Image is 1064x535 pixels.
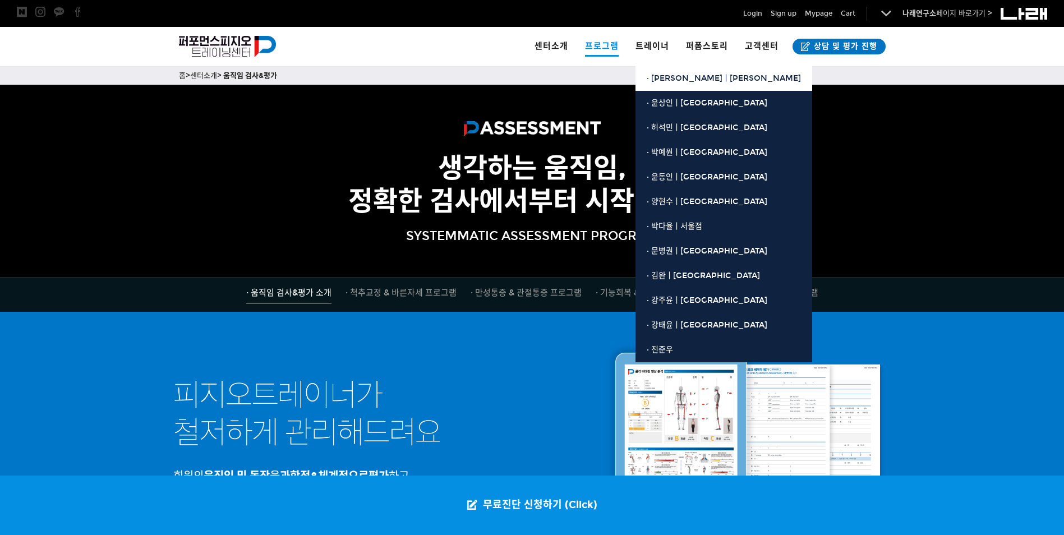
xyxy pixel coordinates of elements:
[369,469,389,483] strong: 평가
[585,35,619,57] span: 프로그램
[596,288,707,298] span: · 기능회복 & 체력향상 프로그램
[647,271,760,280] span: · 김완ㅣ[GEOGRAPHIC_DATA]
[173,381,440,446] img: 피지오트레이너가 철저하게 관리해드려요
[635,288,812,313] a: · 강주윤ㅣ[GEOGRAPHIC_DATA]
[346,288,457,298] span: · 척추교정 & 바른자세 프로그램
[223,71,277,80] a: 움직임 검사&평가
[647,345,673,354] span: · 전준우
[635,190,812,214] a: · 양현수ㅣ[GEOGRAPHIC_DATA]
[647,172,767,182] span: · 윤동인ㅣ[GEOGRAPHIC_DATA]
[535,41,568,51] span: 센터소개
[635,338,812,362] a: · 전준우
[686,41,728,51] span: 퍼폼스토리
[841,8,855,19] a: Cart
[346,286,457,303] a: · 척추교정 & 바른자세 프로그램
[190,71,217,80] a: 센터소개
[369,469,412,483] span: 하고,
[635,41,669,51] span: 트레이너
[771,8,796,19] a: Sign up
[635,214,812,239] a: · 박다율ㅣ서울점
[596,286,707,303] a: · 기능회복 & 체력향상 프로그램
[635,239,812,264] a: · 문병권ㅣ[GEOGRAPHIC_DATA]
[736,27,787,66] a: 고객센터
[810,41,877,52] span: 상담 및 평가 진행
[647,222,702,231] span: · 박다율ㅣ서울점
[471,286,582,303] a: · 만성통증 & 관절통증 프로그램
[793,39,886,54] a: 상담 및 평가 진행
[647,296,767,305] span: · 강주윤ㅣ[GEOGRAPHIC_DATA]
[635,165,812,190] a: · 윤동인ㅣ[GEOGRAPHIC_DATA]
[635,66,812,91] a: · [PERSON_NAME]ㅣ[PERSON_NAME]
[471,288,582,298] span: · 만성통증 & 관절통증 프로그램
[635,313,812,338] a: · 강태윤ㅣ[GEOGRAPHIC_DATA]
[902,9,992,18] a: 나래연구소페이지 바로가기 >
[635,264,812,288] a: · 김완ㅣ[GEOGRAPHIC_DATA]
[635,91,812,116] a: · 윤상인ㅣ[GEOGRAPHIC_DATA]
[647,123,767,132] span: · 허석민ㅣ[GEOGRAPHIC_DATA]
[173,469,369,483] span: 회원의 을
[627,27,678,66] a: 트레이너
[456,476,609,535] a: 무료진단 신청하기 (Click)
[902,9,936,18] strong: 나래연구소
[647,98,767,108] span: · 윤상인ㅣ[GEOGRAPHIC_DATA]
[635,116,812,140] a: · 허석민ㅣ[GEOGRAPHIC_DATA]
[348,185,716,218] strong: 정확한 검사에서부터 시작됩니다.
[246,286,331,304] a: · 움직임 검사&평가 소개
[204,469,270,483] strong: 움직임 및 동작
[743,8,762,19] a: Login
[647,73,801,83] span: · [PERSON_NAME]ㅣ[PERSON_NAME]
[438,151,626,185] strong: 생각하는 움직임,
[647,320,767,330] span: · 강태윤ㅣ[GEOGRAPHIC_DATA]
[647,197,767,206] span: · 양현수ㅣ[GEOGRAPHIC_DATA]
[179,71,186,80] a: 홈
[577,27,627,66] a: 프로그램
[526,27,577,66] a: 센터소개
[647,246,767,256] span: · 문병권ㅣ[GEOGRAPHIC_DATA]
[464,121,601,141] img: ASSESSMENT
[647,147,767,157] span: · 박예원ㅣ[GEOGRAPHIC_DATA]
[635,140,812,165] a: · 박예원ㅣ[GEOGRAPHIC_DATA]
[745,41,779,51] span: 고객센터
[179,70,886,82] p: > >
[678,27,736,66] a: 퍼폼스토리
[246,288,331,298] span: · 움직임 검사&평가 소개
[280,469,369,483] strong: 과학적&체계적으로
[805,8,832,19] a: Mypage
[406,228,658,243] span: SYSTEMMATIC ASSESSMENT PROGRAM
